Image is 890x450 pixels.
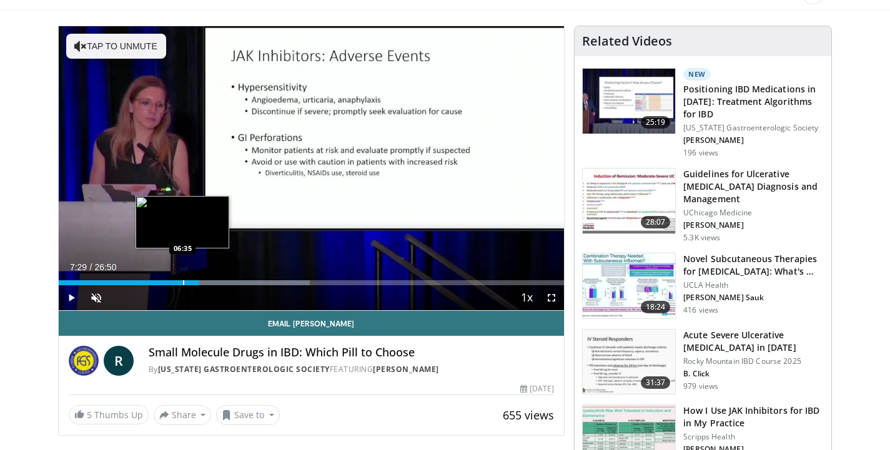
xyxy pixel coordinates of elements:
p: [US_STATE] Gastroenterologic Society [683,123,824,133]
img: 5d508c2b-9173-4279-adad-7510b8cd6d9a.150x105_q85_crop-smart_upscale.jpg [583,169,675,233]
div: Progress Bar [59,280,565,285]
p: B. Click [683,369,824,379]
div: [DATE] [520,383,554,394]
h3: Guidelines for Ulcerative [MEDICAL_DATA] Diagnosis and Management [683,168,824,205]
button: Save to [216,405,280,425]
video-js: Video Player [59,26,565,311]
p: [PERSON_NAME] [683,220,824,230]
a: 31:37 Acute Severe Ulcerative [MEDICAL_DATA] in [DATE] Rocky Mountain IBD Course 2025 B. Click 97... [582,329,824,395]
span: 7:29 [70,262,87,272]
button: Play [59,285,84,310]
h3: Acute Severe Ulcerative [MEDICAL_DATA] in [DATE] [683,329,824,354]
p: [PERSON_NAME] Sauk [683,293,824,303]
a: Email [PERSON_NAME] [59,311,565,336]
p: 416 views [683,305,718,315]
a: 18:24 Novel Subcutaneous Therapies for [MEDICAL_DATA]: What's … UCLA Health [PERSON_NAME] Sauk 41... [582,253,824,319]
h3: Novel Subcutaneous Therapies for [MEDICAL_DATA]: What's … [683,253,824,278]
button: Fullscreen [539,285,564,310]
button: Unmute [84,285,109,310]
h4: Small Molecule Drugs in IBD: Which Pill to Choose [149,346,555,360]
span: 28:07 [641,216,671,228]
p: [PERSON_NAME] [683,135,824,145]
p: 196 views [683,148,718,158]
button: Tap to unmute [66,34,166,59]
span: 655 views [503,408,554,423]
button: Playback Rate [514,285,539,310]
p: New [683,68,711,81]
p: 979 views [683,381,718,391]
img: b95f4ba9-a713-4ac1-b3c0-4dfbf6aab834.150x105_q85_crop-smart_upscale.jpg [583,330,675,394]
h3: How I Use JAK Inhibitors for IBD in My Practice [683,404,824,429]
a: R [104,346,134,376]
p: UChicago Medicine [683,208,824,218]
img: image.jpeg [136,196,229,248]
img: 9ce3f8e3-680b-420d-aa6b-dcfa94f31065.150x105_q85_crop-smart_upscale.jpg [583,69,675,134]
a: 28:07 Guidelines for Ulcerative [MEDICAL_DATA] Diagnosis and Management UChicago Medicine [PERSON... [582,168,824,243]
div: By FEATURING [149,364,555,375]
p: Scripps Health [683,432,824,442]
a: 5 Thumbs Up [69,405,149,424]
a: [PERSON_NAME] [373,364,439,374]
button: Share [154,405,212,425]
span: 26:50 [94,262,116,272]
p: Rocky Mountain IBD Course 2025 [683,356,824,366]
span: / [90,262,92,272]
img: 741871df-6ee3-4ee0-bfa7-8a5f5601d263.150x105_q85_crop-smart_upscale.jpg [583,253,675,318]
p: UCLA Health [683,280,824,290]
span: 25:19 [641,116,671,129]
span: 18:24 [641,301,671,313]
a: 25:19 New Positioning IBD Medications in [DATE]: Treatment Algorithms for IBD [US_STATE] Gastroen... [582,68,824,158]
span: 5 [87,409,92,421]
img: Florida Gastroenterologic Society [69,346,99,376]
a: [US_STATE] Gastroenterologic Society [158,364,330,374]
h3: Positioning IBD Medications in [DATE]: Treatment Algorithms for IBD [683,83,824,120]
span: 31:37 [641,376,671,389]
p: 5.3K views [683,233,720,243]
h4: Related Videos [582,34,672,49]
